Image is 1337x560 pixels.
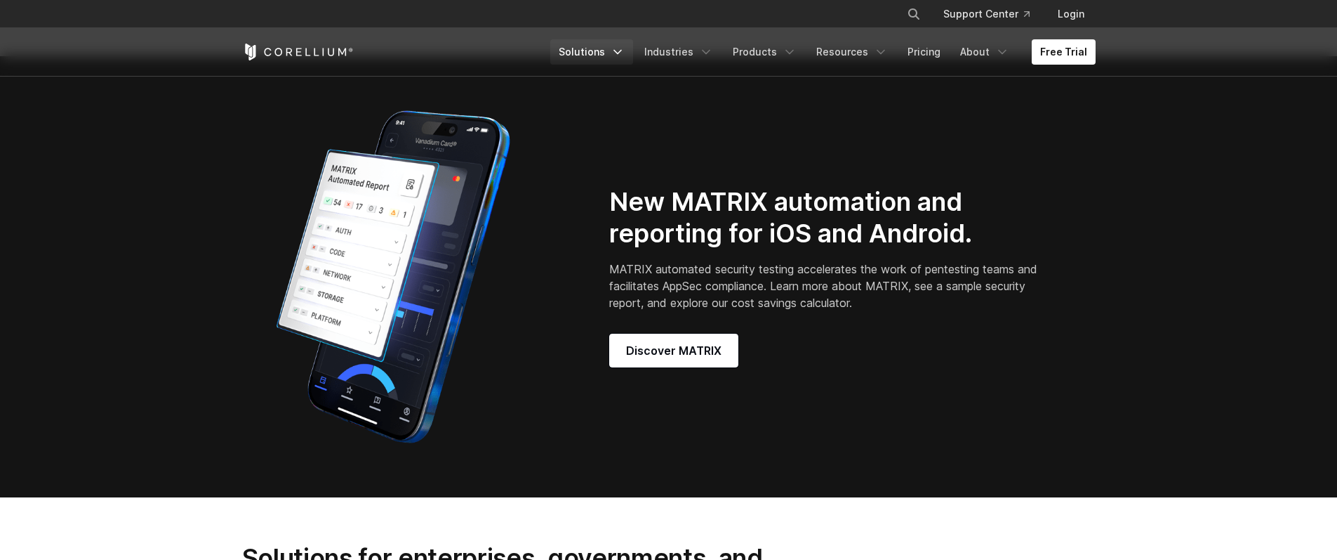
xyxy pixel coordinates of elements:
[899,39,949,65] a: Pricing
[242,101,544,452] img: Corellium_MATRIX_Hero_1_1x
[952,39,1018,65] a: About
[1046,1,1096,27] a: Login
[550,39,633,65] a: Solutions
[609,261,1042,311] p: MATRIX automated security testing accelerates the work of pentesting teams and facilitates AppSec...
[609,186,1042,249] h2: New MATRIX automation and reporting for iOS and Android.
[626,342,721,359] span: Discover MATRIX
[808,39,896,65] a: Resources
[724,39,805,65] a: Products
[890,1,1096,27] div: Navigation Menu
[1032,39,1096,65] a: Free Trial
[901,1,926,27] button: Search
[932,1,1041,27] a: Support Center
[550,39,1096,65] div: Navigation Menu
[636,39,721,65] a: Industries
[242,44,354,60] a: Corellium Home
[609,334,738,367] a: Discover MATRIX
